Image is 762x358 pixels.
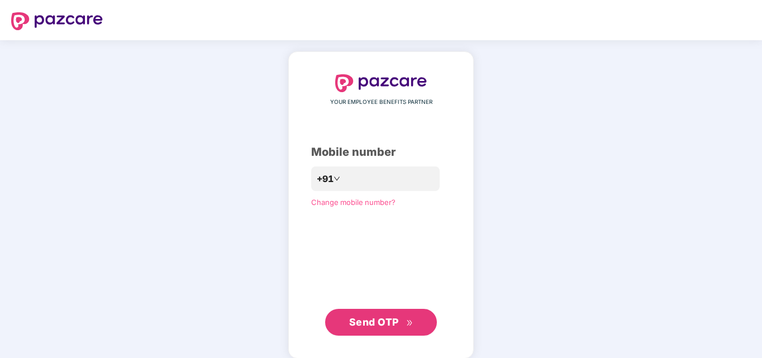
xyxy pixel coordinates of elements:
[335,74,427,92] img: logo
[330,98,432,107] span: YOUR EMPLOYEE BENEFITS PARTNER
[11,12,103,30] img: logo
[334,175,340,182] span: down
[325,309,437,336] button: Send OTPdouble-right
[311,198,396,207] a: Change mobile number?
[311,144,451,161] div: Mobile number
[349,316,399,328] span: Send OTP
[406,319,413,327] span: double-right
[317,172,334,186] span: +91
